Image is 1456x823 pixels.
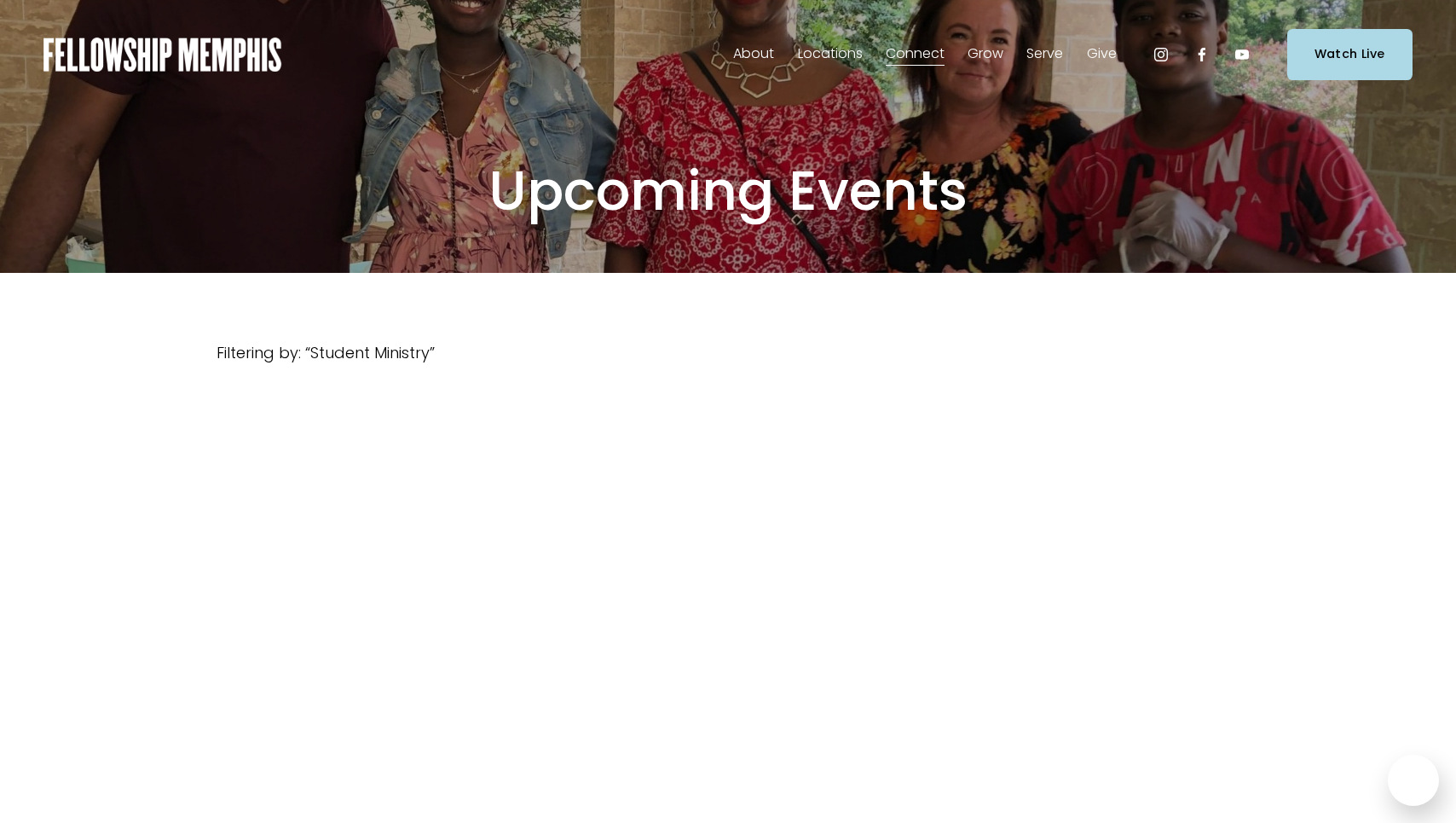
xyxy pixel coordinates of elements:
[968,41,1003,68] a: folder dropdown
[886,41,945,68] a: folder dropdown
[1153,46,1170,63] a: Instagram
[1026,42,1063,67] span: Serve
[344,158,1112,225] h1: Upcoming Events
[1087,42,1117,67] span: Give
[217,345,1239,361] div: Filtering by: “Student Ministry”
[43,38,281,72] img: Fellowship Memphis
[733,42,774,67] span: About
[886,42,945,67] span: Connect
[1193,46,1210,63] a: Facebook
[733,41,774,68] a: folder dropdown
[1026,41,1063,68] a: folder dropdown
[1087,41,1117,68] a: folder dropdown
[1287,29,1413,79] a: Watch Live
[968,42,1003,67] span: Grow
[798,41,863,68] a: folder dropdown
[798,42,863,67] span: Locations
[1234,46,1251,63] a: YouTube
